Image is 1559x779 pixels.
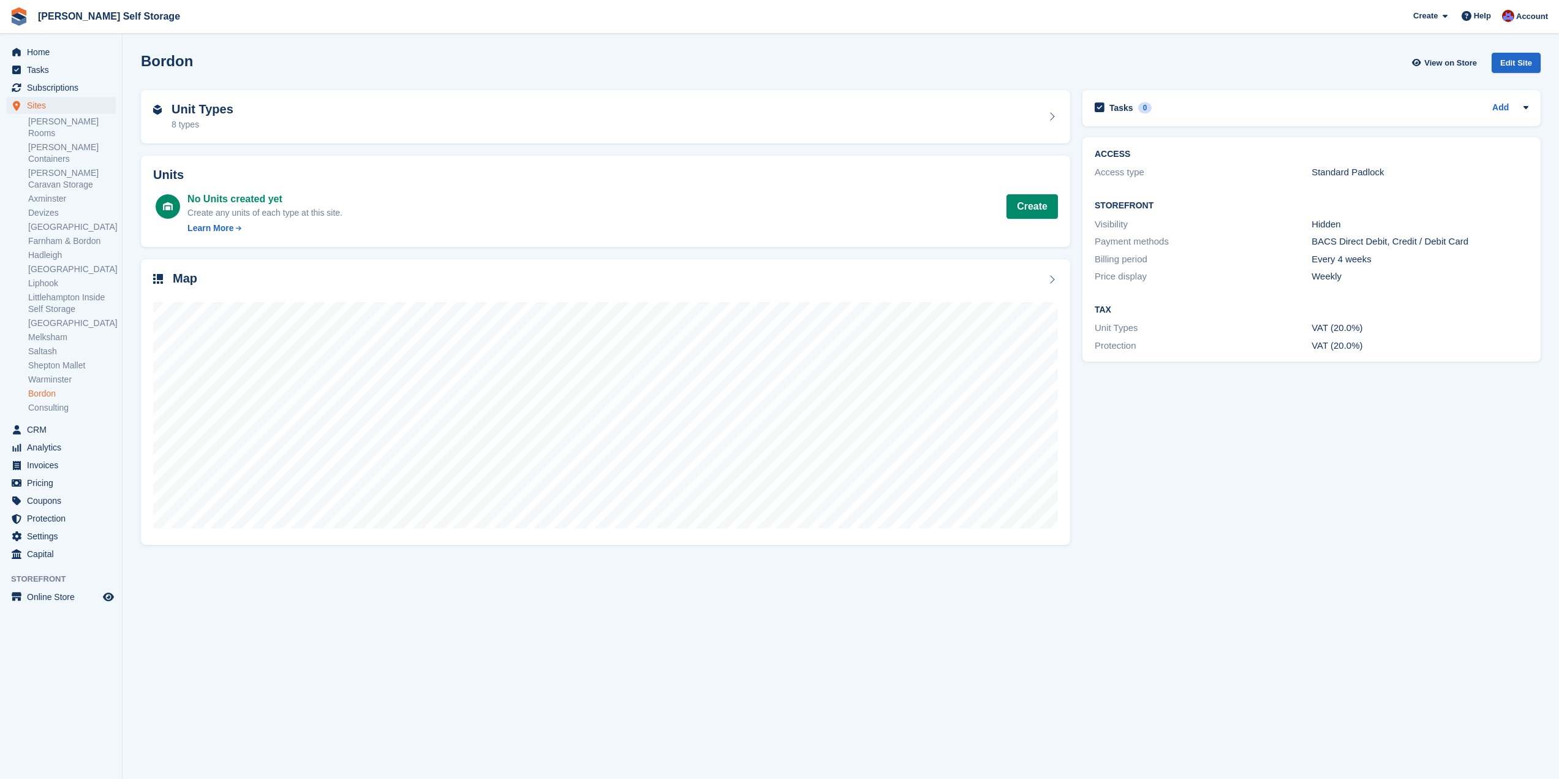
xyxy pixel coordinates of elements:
[11,573,122,585] span: Storefront
[28,332,116,343] a: Melksham
[1312,321,1528,335] div: VAT (20.0%)
[28,317,116,329] a: [GEOGRAPHIC_DATA]
[27,61,100,78] span: Tasks
[173,272,197,286] h2: Map
[6,510,116,527] a: menu
[28,193,116,205] a: Axminster
[1492,53,1541,73] div: Edit Site
[1413,10,1438,22] span: Create
[187,222,233,235] div: Learn More
[27,439,100,456] span: Analytics
[187,222,342,235] a: Learn More
[1095,305,1528,315] h2: Tax
[1095,270,1312,284] div: Price display
[1474,10,1491,22] span: Help
[1312,270,1528,284] div: Weekly
[172,102,233,116] h2: Unit Types
[1424,57,1477,69] span: View on Store
[28,292,116,315] a: Littlehampton Inside Self Storage
[28,402,116,414] a: Consulting
[27,421,100,438] span: CRM
[33,6,185,26] a: [PERSON_NAME] Self Storage
[28,167,116,191] a: [PERSON_NAME] Caravan Storage
[6,474,116,492] a: menu
[6,97,116,114] a: menu
[153,274,163,284] img: map-icn-33ee37083ee616e46c38cad1a60f524a97daa1e2b2c8c0bc3eb3415660979fc1.svg
[6,545,116,563] a: menu
[1095,339,1312,353] div: Protection
[187,207,342,219] div: Create any units of each type at this site.
[1095,201,1528,211] h2: Storefront
[27,457,100,474] span: Invoices
[28,374,116,386] a: Warminster
[28,249,116,261] a: Hadleigh
[1095,321,1312,335] div: Unit Types
[1312,339,1528,353] div: VAT (20.0%)
[28,388,116,400] a: Bordon
[172,118,233,131] div: 8 types
[1492,101,1509,115] a: Add
[1095,218,1312,232] div: Visibility
[28,207,116,219] a: Devizes
[141,259,1070,545] a: Map
[101,590,116,604] a: Preview store
[1312,235,1528,249] div: BACS Direct Debit, Credit / Debit Card
[141,90,1070,144] a: Unit Types 8 types
[1095,235,1312,249] div: Payment methods
[28,116,116,139] a: [PERSON_NAME] Rooms
[1095,253,1312,267] div: Billing period
[27,79,100,96] span: Subscriptions
[153,168,1058,182] h2: Units
[6,492,116,509] a: menu
[163,202,173,211] img: unit-icn-white-d235c252c4782ee186a2df4c2286ac11bc0d7b43c5caf8ab1da4ff888f7e7cf9.svg
[187,192,342,207] div: No Units created yet
[28,264,116,275] a: [GEOGRAPHIC_DATA]
[6,44,116,61] a: menu
[27,588,100,606] span: Online Store
[28,278,116,289] a: Liphook
[6,528,116,545] a: menu
[1312,218,1528,232] div: Hidden
[10,7,28,26] img: stora-icon-8386f47178a22dfd0bd8f6a31ec36ba5ce8667c1dd55bd0f319d3a0aa187defe.svg
[27,474,100,492] span: Pricing
[27,528,100,545] span: Settings
[6,79,116,96] a: menu
[27,97,100,114] span: Sites
[141,53,193,69] h2: Bordon
[28,235,116,247] a: Farnham & Bordon
[6,439,116,456] a: menu
[28,221,116,233] a: [GEOGRAPHIC_DATA]
[28,360,116,371] a: Shepton Mallet
[6,588,116,606] a: menu
[1095,150,1528,159] h2: ACCESS
[1312,253,1528,267] div: Every 4 weeks
[1095,165,1312,180] div: Access type
[27,510,100,527] span: Protection
[27,44,100,61] span: Home
[1006,194,1058,219] button: Create
[1502,10,1514,22] img: Tim Brant-Coles
[1410,53,1482,73] a: View on Store
[28,346,116,357] a: Saltash
[6,61,116,78] a: menu
[6,421,116,438] a: menu
[28,142,116,165] a: [PERSON_NAME] Containers
[6,457,116,474] a: menu
[27,545,100,563] span: Capital
[1492,53,1541,78] a: Edit Site
[1312,165,1528,180] div: Standard Padlock
[27,492,100,509] span: Coupons
[1516,10,1548,23] span: Account
[1109,102,1133,113] h2: Tasks
[1138,102,1152,113] div: 0
[153,105,162,115] img: unit-type-icn-2b2737a686de81e16bb02015468b77c625bbabd49415b5ef34ead5e3b44a266d.svg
